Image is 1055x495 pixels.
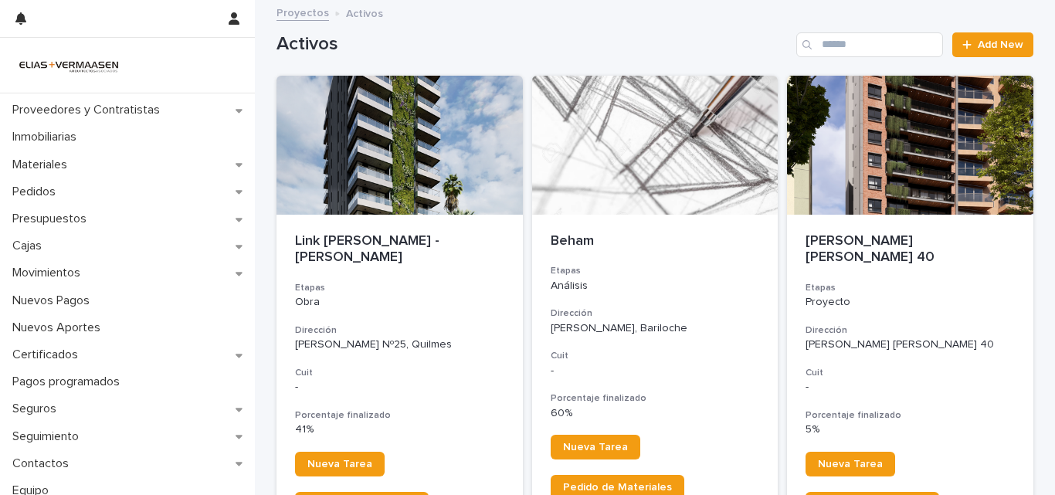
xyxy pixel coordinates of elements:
p: - [806,381,1015,394]
h3: Etapas [551,265,760,277]
p: Link [PERSON_NAME] - [PERSON_NAME] [295,233,504,266]
h3: Dirección [551,307,760,320]
p: Nuevos Pagos [6,293,102,308]
p: Activos [346,4,383,21]
p: Certificados [6,348,90,362]
span: Pedido de Materiales [563,482,672,493]
span: Nueva Tarea [818,459,883,470]
p: Contactos [6,456,81,471]
a: Nueva Tarea [806,452,895,476]
input: Search [796,32,943,57]
p: Materiales [6,158,80,172]
p: Seguros [6,402,69,416]
p: 5% [806,423,1015,436]
a: Add New [952,32,1033,57]
p: Movimientos [6,266,93,280]
p: Inmobiliarias [6,130,89,144]
h3: Porcentaje finalizado [806,409,1015,422]
h3: Porcentaje finalizado [295,409,504,422]
h3: Cuit [806,367,1015,379]
span: Nueva Tarea [563,442,628,453]
h3: Cuit [551,350,760,362]
p: Obra [295,296,504,309]
h1: Activos [276,33,790,56]
p: Cajas [6,239,54,253]
p: [PERSON_NAME] [PERSON_NAME] 40 [806,338,1015,351]
p: 41% [295,423,504,436]
p: Proveedores y Contratistas [6,103,172,117]
h3: Porcentaje finalizado [551,392,760,405]
h3: Cuit [295,367,504,379]
p: [PERSON_NAME], Bariloche [551,322,760,335]
p: 60% [551,407,760,420]
p: [PERSON_NAME] [PERSON_NAME] 40 [806,233,1015,266]
p: Pagos programados [6,375,132,389]
a: Proyectos [276,3,329,21]
span: Nueva Tarea [307,459,372,470]
a: Nueva Tarea [295,452,385,476]
img: HMeL2XKrRby6DNq2BZlM [12,49,125,80]
p: Proyecto [806,296,1015,309]
p: Seguimiento [6,429,91,444]
p: - [551,364,760,378]
p: - [295,381,504,394]
a: Nueva Tarea [551,435,640,459]
p: [PERSON_NAME] Nº25, Quilmes [295,338,504,351]
p: Beham [551,233,760,250]
h3: Etapas [295,282,504,294]
p: Presupuestos [6,212,99,226]
h3: Dirección [295,324,504,337]
p: Pedidos [6,185,68,199]
p: Análisis [551,280,760,293]
span: Add New [978,39,1023,50]
p: Nuevos Aportes [6,320,113,335]
h3: Dirección [806,324,1015,337]
h3: Etapas [806,282,1015,294]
